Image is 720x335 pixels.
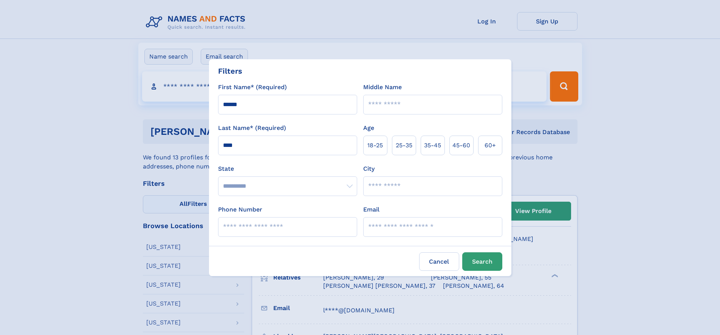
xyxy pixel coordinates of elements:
[452,141,470,150] span: 45‑60
[396,141,412,150] span: 25‑35
[218,205,262,214] label: Phone Number
[363,164,375,173] label: City
[363,83,402,92] label: Middle Name
[419,252,459,271] label: Cancel
[218,83,287,92] label: First Name* (Required)
[424,141,441,150] span: 35‑45
[218,65,242,77] div: Filters
[218,164,357,173] label: State
[367,141,383,150] span: 18‑25
[363,124,374,133] label: Age
[363,205,379,214] label: Email
[218,124,286,133] label: Last Name* (Required)
[485,141,496,150] span: 60+
[462,252,502,271] button: Search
